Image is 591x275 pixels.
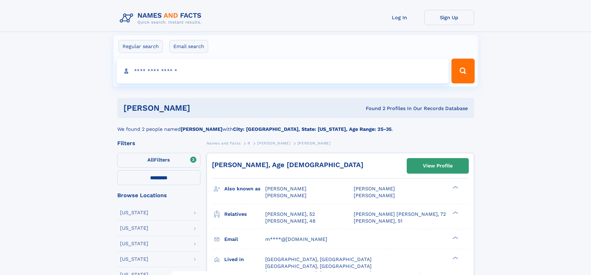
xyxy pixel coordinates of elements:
[117,59,449,83] input: search input
[278,105,468,112] div: Found 2 Profiles In Our Records Database
[265,193,307,198] span: [PERSON_NAME]
[117,153,200,168] label: Filters
[423,159,453,173] div: View Profile
[181,126,222,132] b: [PERSON_NAME]
[407,158,468,173] a: View Profile
[123,104,278,112] h1: [PERSON_NAME]
[265,263,372,269] span: [GEOGRAPHIC_DATA], [GEOGRAPHIC_DATA]
[169,40,208,53] label: Email search
[248,139,250,147] a: R
[375,10,424,25] a: Log In
[257,139,290,147] a: [PERSON_NAME]
[354,193,395,198] span: [PERSON_NAME]
[120,210,148,215] div: [US_STATE]
[354,211,446,218] a: [PERSON_NAME] [PERSON_NAME], 72
[117,193,200,198] div: Browse Locations
[120,257,148,262] div: [US_STATE]
[265,256,372,262] span: [GEOGRAPHIC_DATA], [GEOGRAPHIC_DATA]
[117,10,207,27] img: Logo Names and Facts
[451,185,459,189] div: ❯
[248,141,250,145] span: R
[451,211,459,215] div: ❯
[207,139,241,147] a: Names and Facts
[257,141,290,145] span: [PERSON_NAME]
[147,157,154,163] span: All
[117,118,474,133] div: We found 2 people named with .
[224,184,265,194] h3: Also known as
[120,241,148,246] div: [US_STATE]
[224,209,265,220] h3: Relatives
[424,10,474,25] a: Sign Up
[265,211,315,218] a: [PERSON_NAME], 52
[120,226,148,231] div: [US_STATE]
[298,141,331,145] span: [PERSON_NAME]
[265,218,316,224] a: [PERSON_NAME], 48
[117,140,200,146] div: Filters
[451,236,459,240] div: ❯
[451,59,474,83] button: Search Button
[233,126,392,132] b: City: [GEOGRAPHIC_DATA], State: [US_STATE], Age Range: 25-35
[224,254,265,265] h3: Lived in
[224,234,265,245] h3: Email
[265,186,307,192] span: [PERSON_NAME]
[119,40,163,53] label: Regular search
[451,256,459,260] div: ❯
[354,186,395,192] span: [PERSON_NAME]
[354,218,402,224] a: [PERSON_NAME], 51
[212,161,363,169] a: [PERSON_NAME], Age [DEMOGRAPHIC_DATA]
